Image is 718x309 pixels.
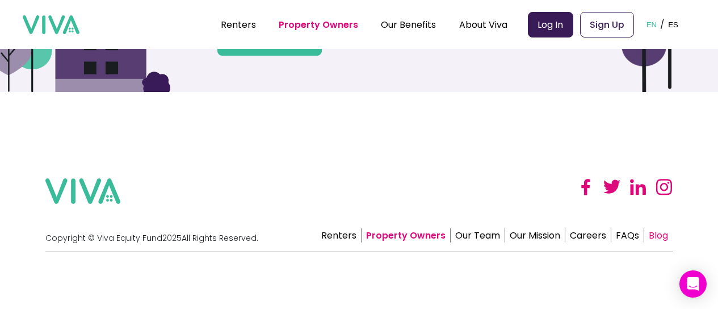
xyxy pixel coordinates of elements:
[221,18,256,31] a: Renters
[45,233,258,243] p: Copyright © Viva Equity Fund 2025 All Rights Reserved.
[643,7,661,42] button: EN
[505,228,565,243] a: Our Mission
[644,228,673,243] a: Blog
[580,12,634,37] a: Sign Up
[603,178,620,195] img: twitter
[279,18,358,31] a: Property Owners
[577,178,594,195] img: facebook
[528,12,573,37] a: Log In
[665,7,682,42] button: ES
[45,178,120,204] img: viva
[611,228,644,243] a: FAQs
[656,178,673,195] img: instagram
[629,178,646,195] img: linked in
[459,10,507,39] div: About Viva
[679,270,707,298] div: Open Intercom Messenger
[451,228,505,243] a: Our Team
[660,16,665,33] p: /
[565,228,611,243] a: Careers
[317,228,362,243] a: Renters
[362,228,451,243] a: Property Owners
[23,15,79,35] img: viva
[381,10,436,39] div: Our Benefits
